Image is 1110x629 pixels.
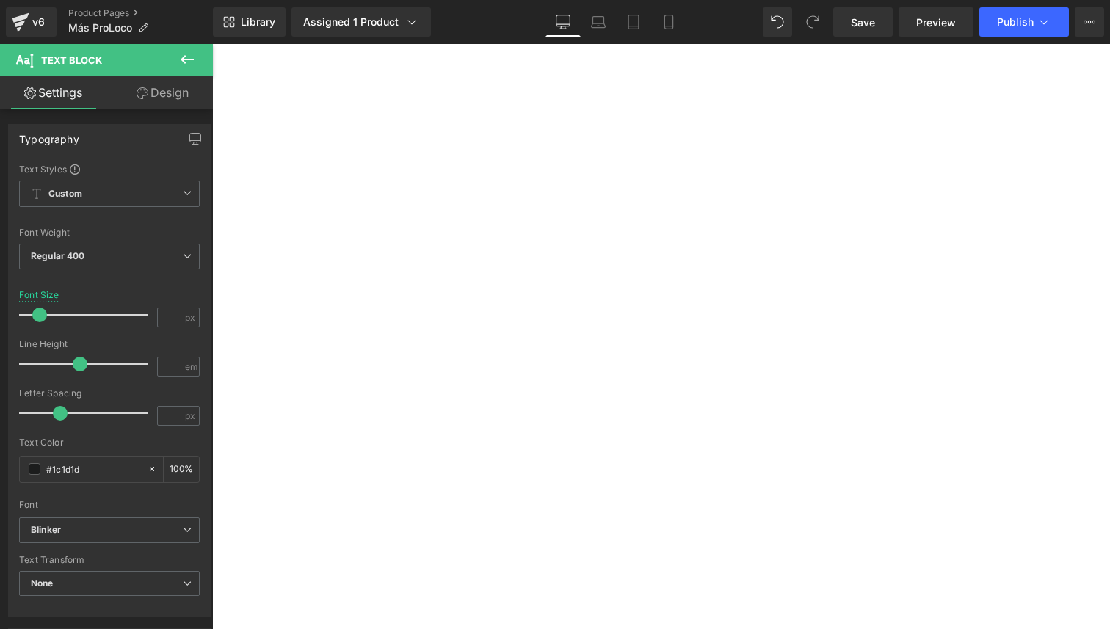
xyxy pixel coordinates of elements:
div: Line Height [19,339,200,349]
b: None [31,578,54,589]
a: v6 [6,7,57,37]
div: Assigned 1 Product [303,15,419,29]
span: px [185,313,197,322]
div: Letter Spacing [19,388,200,399]
span: Publish [997,16,1034,28]
a: Tablet [616,7,651,37]
a: Preview [899,7,973,37]
span: px [185,411,197,421]
input: Color [46,461,140,477]
span: Text Block [41,54,102,66]
span: Preview [916,15,956,30]
b: Custom [48,188,82,200]
div: Text Styles [19,163,200,175]
button: Redo [798,7,827,37]
div: Text Transform [19,555,200,565]
a: New Library [213,7,286,37]
button: More [1075,7,1104,37]
button: Publish [979,7,1069,37]
a: Design [109,76,216,109]
div: Font Size [19,290,59,300]
b: Regular 400 [31,250,85,261]
div: Typography [19,125,79,145]
div: % [164,457,199,482]
div: Font Weight [19,228,200,238]
span: Library [241,15,275,29]
a: Desktop [545,7,581,37]
a: Product Pages [68,7,213,19]
div: Font [19,500,200,510]
button: Undo [763,7,792,37]
span: Más ProLoco [68,22,132,34]
a: Laptop [581,7,616,37]
div: v6 [29,12,48,32]
span: Save [851,15,875,30]
i: Blinker [31,524,61,537]
span: em [185,362,197,371]
a: Mobile [651,7,686,37]
div: Text Color [19,437,200,448]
